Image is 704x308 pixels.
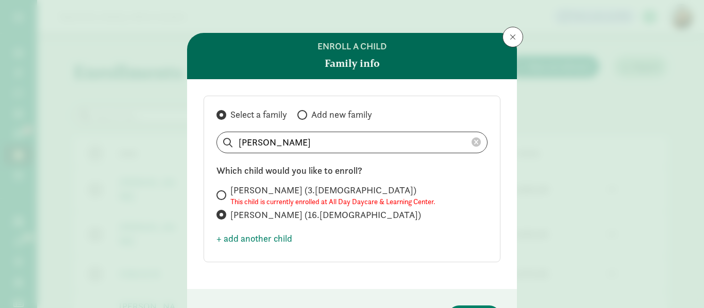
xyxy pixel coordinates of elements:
span: Select a family [230,108,287,121]
span: Add new family [311,108,372,121]
iframe: Chat Widget [652,259,704,308]
span: [PERSON_NAME] (3.[DEMOGRAPHIC_DATA]) [230,184,435,207]
h6: Enroll a child [317,41,387,51]
span: [PERSON_NAME] (16.[DEMOGRAPHIC_DATA]) [230,209,421,221]
strong: Family info [325,56,380,71]
button: + add another child [216,227,292,249]
span: + add another child [216,231,292,245]
input: Search list... [217,132,487,153]
h6: Which child would you like to enroll? [216,166,488,176]
small: This child is currently enrolled at All Day Daycare & Learning Center. [230,196,435,207]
